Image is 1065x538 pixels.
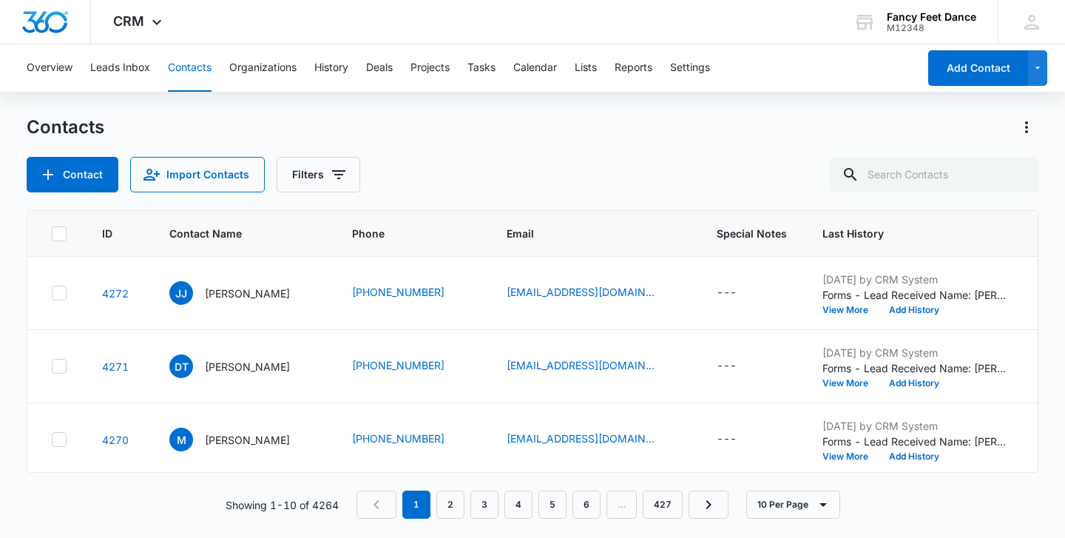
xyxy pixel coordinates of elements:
span: ID [102,226,112,241]
div: Email - darlenytejada02@gmail.com - Select to Edit Field [507,357,681,375]
a: [EMAIL_ADDRESS][DOMAIN_NAME] [507,357,655,373]
button: 10 Per Page [746,491,840,519]
p: Forms - Lead Received Name: [PERSON_NAME] Email: [EMAIL_ADDRESS][DOMAIN_NAME] Phone: [PHONE_NUMBE... [822,287,1007,303]
input: Search Contacts [830,157,1038,192]
button: Calendar [513,44,557,92]
span: DT [169,354,193,378]
a: [PHONE_NUMBER] [352,357,444,373]
p: [PERSON_NAME] [205,432,290,448]
button: Add Contact [27,157,118,192]
button: View More [822,306,879,315]
a: Page 427 [643,491,683,519]
nav: Pagination [356,491,728,519]
div: Special Notes - - Select to Edit Field [717,357,763,375]
div: account name [887,11,976,23]
div: Special Notes - - Select to Edit Field [717,284,763,302]
button: Overview [27,44,72,92]
span: M [169,428,193,451]
button: Organizations [229,44,297,92]
div: Contact Name - Darleny Tejada - Select to Edit Field [169,354,317,378]
button: Reports [615,44,652,92]
p: [PERSON_NAME] [205,359,290,374]
div: Email - jeannettelee780@gmail.com - Select to Edit Field [507,284,681,302]
button: Add History [879,379,950,388]
h1: Contacts [27,116,104,138]
button: Import Contacts [130,157,265,192]
a: [PHONE_NUMBER] [352,431,444,446]
a: Page 2 [436,491,464,519]
div: Contact Name - Matt - Select to Edit Field [169,428,317,451]
a: Next Page [689,491,728,519]
a: Page 6 [572,491,601,519]
div: --- [717,431,737,448]
span: Contact Name [169,226,295,241]
p: [PERSON_NAME] [205,286,290,301]
button: History [314,44,348,92]
a: Navigate to contact details page for Jeannette Jaquez [102,287,129,300]
button: Add Contact [928,50,1028,86]
span: Special Notes [717,226,787,241]
span: Phone [352,226,450,241]
span: JJ [169,281,193,305]
a: [EMAIL_ADDRESS][DOMAIN_NAME] [507,284,655,300]
div: Special Notes - - Select to Edit Field [717,431,763,448]
span: CRM [113,13,144,29]
button: Tasks [467,44,496,92]
a: Navigate to contact details page for Matt [102,434,129,446]
p: [DATE] by CRM System [822,345,1007,360]
button: Filters [277,157,360,192]
button: Contacts [168,44,212,92]
a: Page 3 [470,491,498,519]
div: Phone - (929) 842-0805 - Select to Edit Field [352,284,471,302]
p: Forms - Lead Received Name: [PERSON_NAME]: [EMAIL_ADDRESS][DOMAIN_NAME] Phone: [PHONE_NUMBER] Stu... [822,434,1007,449]
button: Projects [410,44,450,92]
div: Email - mbusport@aol.com - Select to Edit Field [507,431,681,448]
span: Email [507,226,660,241]
button: View More [822,379,879,388]
div: Phone - (914) 715-9894 - Select to Edit Field [352,431,471,448]
button: Add History [879,452,950,461]
p: Forms - Lead Received Name: [PERSON_NAME] Email: [EMAIL_ADDRESS][DOMAIN_NAME] Phone: [PHONE_NUMBE... [822,360,1007,376]
button: Add History [879,306,950,315]
div: Contact Name - Jeannette Jaquez - Select to Edit Field [169,281,317,305]
a: Page 4 [504,491,532,519]
a: [EMAIL_ADDRESS][DOMAIN_NAME] [507,431,655,446]
span: Last History [822,226,986,241]
a: Navigate to contact details page for Darleny Tejada [102,360,129,373]
div: --- [717,357,737,375]
button: Actions [1015,115,1038,139]
div: Phone - (347) 561-1503 - Select to Edit Field [352,357,471,375]
button: Deals [366,44,393,92]
p: [DATE] by CRM System [822,418,1007,434]
button: Settings [670,44,710,92]
button: Leads Inbox [90,44,150,92]
div: account id [887,23,976,33]
button: Lists [575,44,597,92]
em: 1 [402,491,430,519]
a: Page 5 [538,491,567,519]
p: Showing 1-10 of 4264 [226,497,339,513]
button: View More [822,452,879,461]
a: [PHONE_NUMBER] [352,284,444,300]
p: [DATE] by CRM System [822,272,1007,287]
div: --- [717,284,737,302]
